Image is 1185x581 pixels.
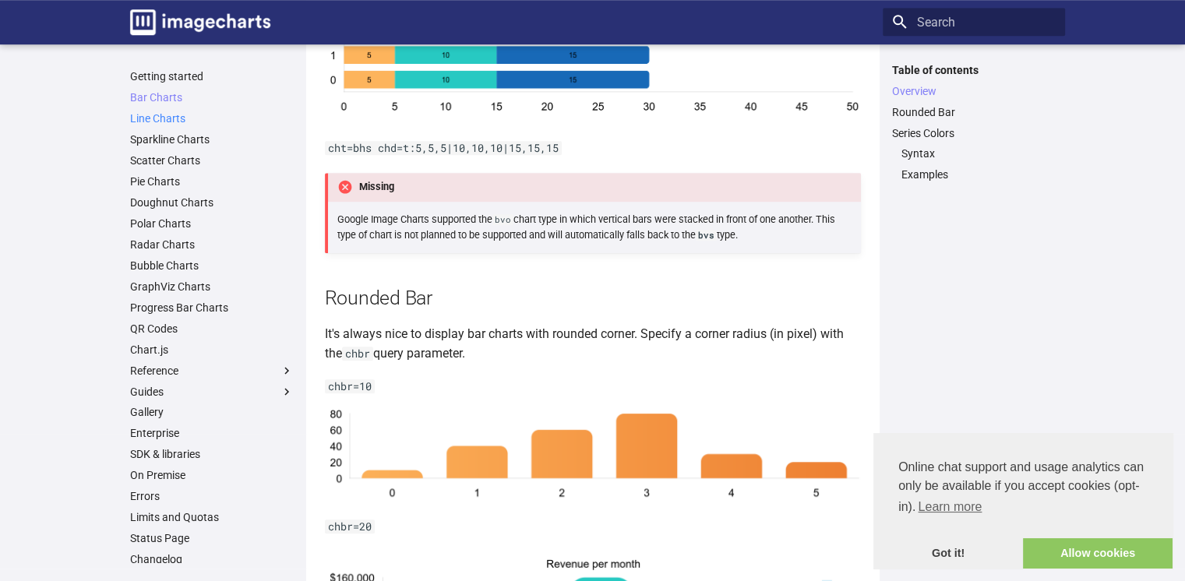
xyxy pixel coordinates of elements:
[325,173,861,201] p: Missing
[915,495,984,519] a: learn more about cookies
[130,259,294,273] a: Bubble Charts
[130,385,294,399] label: Guides
[130,153,294,167] a: Scatter Charts
[130,489,294,503] a: Errors
[492,214,513,225] code: bvo
[325,408,861,504] img: rounded bar chart
[130,301,294,315] a: Progress Bar Charts
[130,510,294,524] a: Limits and Quotas
[883,8,1065,36] input: Search
[124,3,277,41] a: Image-Charts documentation
[130,217,294,231] a: Polar Charts
[130,531,294,545] a: Status Page
[130,343,294,357] a: Chart.js
[901,146,1056,160] a: Syntax
[325,10,861,125] img: chart
[130,69,294,83] a: Getting started
[325,379,375,393] code: chbr=10
[130,111,294,125] a: Line Charts
[325,141,562,155] code: cht=bhs chd=t:5,5,5|10,10,10|15,15,15
[873,433,1173,569] div: cookieconsent
[130,552,294,566] a: Changelog
[130,238,294,252] a: Radar Charts
[898,458,1148,519] span: Online chat support and usage analytics can only be available if you accept cookies (opt-in).
[130,195,294,210] a: Doughnut Charts
[325,284,861,312] h2: Rounded Bar
[892,126,1056,140] a: Series Colors
[342,347,373,361] code: chbr
[130,132,294,146] a: Sparkline Charts
[892,84,1056,98] a: Overview
[892,146,1056,181] nav: Series Colors
[130,280,294,294] a: GraphViz Charts
[901,167,1056,181] a: Examples
[130,426,294,440] a: Enterprise
[130,174,294,188] a: Pie Charts
[130,364,294,378] label: Reference
[696,230,717,241] code: bvs
[325,519,375,533] code: chbr=20
[1023,538,1173,569] a: allow cookies
[130,468,294,482] a: On Premise
[883,63,1065,182] nav: Table of contents
[130,9,270,35] img: logo
[873,538,1023,569] a: dismiss cookie message
[325,324,861,364] p: It's always nice to display bar charts with rounded corner. Specify a corner radius (in pixel) wi...
[892,105,1056,119] a: Rounded Bar
[130,405,294,419] a: Gallery
[130,447,294,461] a: SDK & libraries
[883,63,1065,77] label: Table of contents
[337,212,852,244] p: Google Image Charts supported the chart type in which vertical bars were stacked in front of one ...
[130,322,294,336] a: QR Codes
[130,90,294,104] a: Bar Charts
